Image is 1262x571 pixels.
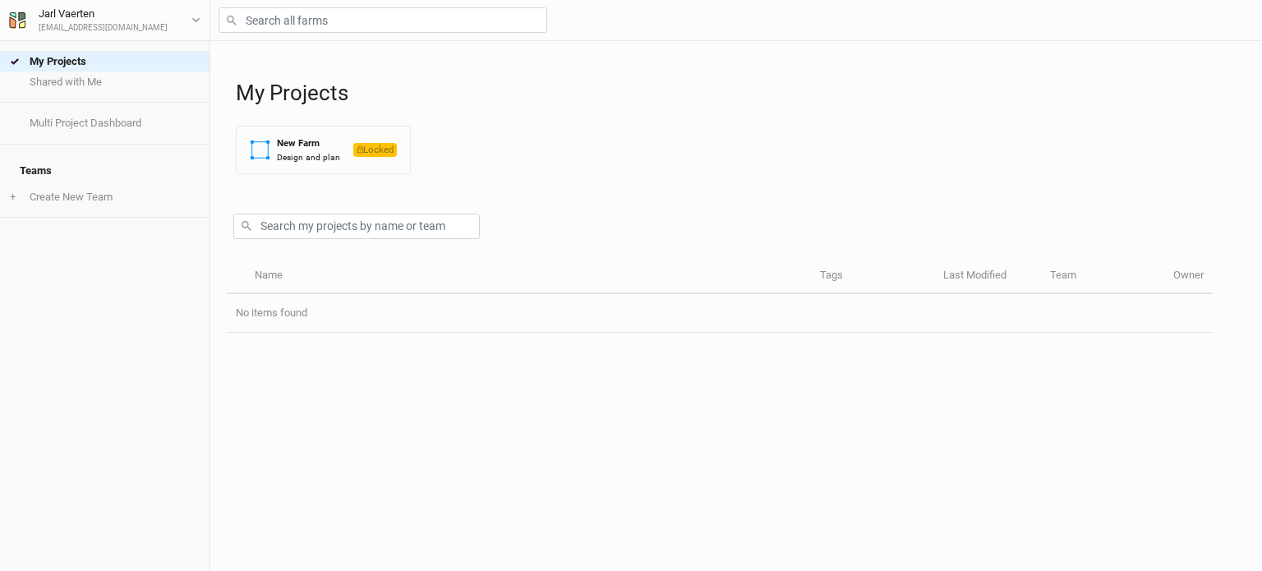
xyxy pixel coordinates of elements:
[236,126,411,174] button: New FarmDesign and planLocked
[1041,259,1164,294] th: Team
[219,7,547,33] input: Search all farms
[39,22,168,35] div: [EMAIL_ADDRESS][DOMAIN_NAME]
[1164,259,1213,294] th: Owner
[353,143,397,157] span: Locked
[277,136,340,150] div: New Farm
[277,151,340,163] div: Design and plan
[236,81,1246,106] h1: My Projects
[8,5,201,35] button: Jarl Vaerten[EMAIL_ADDRESS][DOMAIN_NAME]
[811,259,934,294] th: Tags
[245,259,810,294] th: Name
[934,259,1041,294] th: Last Modified
[227,294,1213,333] td: No items found
[39,6,168,22] div: Jarl Vaerten
[10,154,200,187] h4: Teams
[233,214,480,239] input: Search my projects by name or team
[10,191,16,204] span: +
